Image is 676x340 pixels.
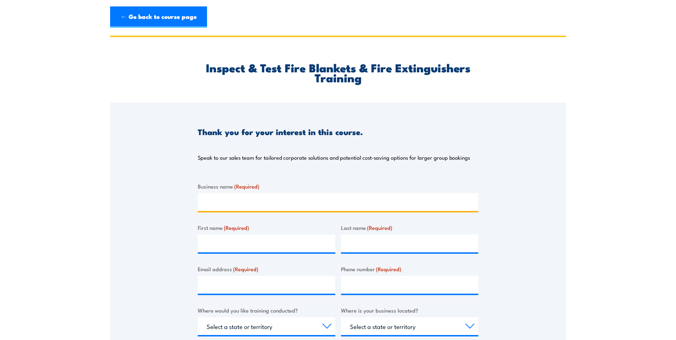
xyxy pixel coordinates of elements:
[234,182,259,190] span: (Required)
[341,265,479,273] label: Phone number
[341,306,479,314] label: Where is your business located?
[198,265,335,273] label: Email address
[198,306,335,314] label: Where would you like training conducted?
[224,223,249,231] span: (Required)
[198,182,478,190] label: Business name
[198,128,363,136] h3: Thank you for your interest in this course.
[341,223,479,232] label: Last name
[110,6,207,28] a: ← Go back to course page
[198,62,478,82] h2: Inspect & Test Fire Blankets & Fire Extinguishers Training
[233,265,258,273] span: (Required)
[198,154,470,161] p: Speak to our sales team for tailored corporate solutions and potential cost-saving options for la...
[198,223,335,232] label: First name
[376,265,401,273] span: (Required)
[367,223,392,231] span: (Required)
